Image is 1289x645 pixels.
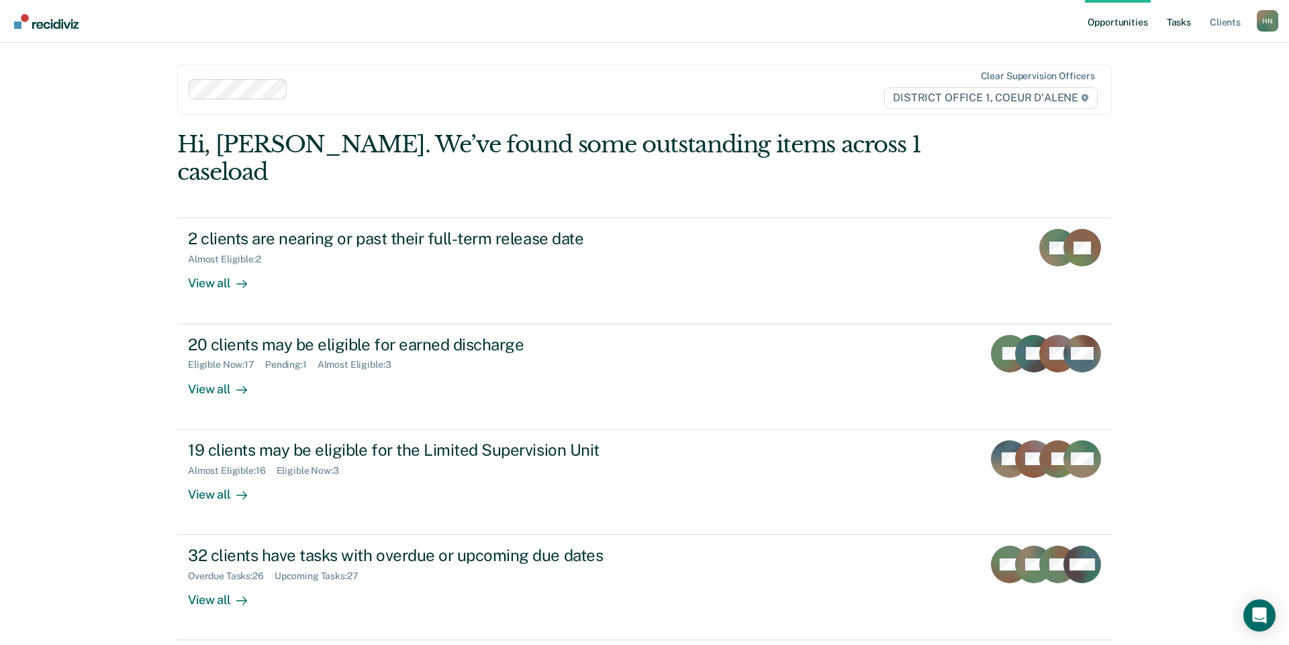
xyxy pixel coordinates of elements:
div: Almost Eligible : 16 [188,465,277,477]
div: View all [188,265,263,291]
span: DISTRICT OFFICE 1, COEUR D'ALENE [884,87,1098,109]
div: Open Intercom Messenger [1243,599,1276,632]
img: Recidiviz [14,14,79,29]
div: Hi, [PERSON_NAME]. We’ve found some outstanding items across 1 caseload [177,131,925,186]
div: View all [188,370,263,397]
a: 32 clients have tasks with overdue or upcoming due datesOverdue Tasks:26Upcoming Tasks:27View all [177,535,1112,640]
a: 19 clients may be eligible for the Limited Supervision UnitAlmost Eligible:16Eligible Now:3View all [177,430,1112,535]
div: Almost Eligible : 3 [318,359,402,370]
div: View all [188,582,263,608]
div: H N [1257,10,1278,32]
div: Eligible Now : 17 [188,359,265,370]
div: 19 clients may be eligible for the Limited Supervision Unit [188,440,659,460]
div: 32 clients have tasks with overdue or upcoming due dates [188,546,659,565]
button: Profile dropdown button [1257,10,1278,32]
div: 2 clients are nearing or past their full-term release date [188,229,659,248]
div: Overdue Tasks : 26 [188,570,275,582]
div: Clear supervision officers [981,70,1095,82]
div: 20 clients may be eligible for earned discharge [188,335,659,354]
div: Upcoming Tasks : 27 [275,570,369,582]
a: 2 clients are nearing or past their full-term release dateAlmost Eligible:2View all [177,217,1112,324]
a: 20 clients may be eligible for earned dischargeEligible Now:17Pending:1Almost Eligible:3View all [177,324,1112,430]
div: Pending : 1 [265,359,318,370]
div: View all [188,476,263,502]
div: Almost Eligible : 2 [188,254,272,265]
div: Eligible Now : 3 [277,465,350,477]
